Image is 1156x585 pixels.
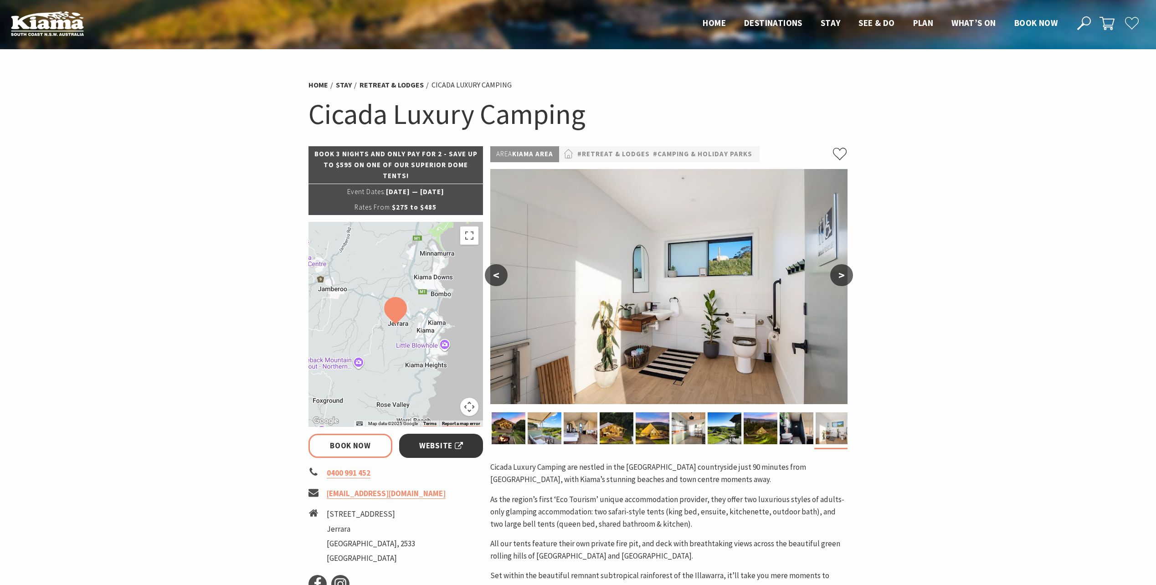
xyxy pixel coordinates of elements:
p: $275 to $485 [308,200,483,215]
span: Home [703,17,726,28]
li: [STREET_ADDRESS] [327,508,415,520]
button: Toggle fullscreen view [460,226,478,245]
a: #Retreat & Lodges [577,149,650,160]
img: Blue Moon Bell Tent [636,412,669,444]
span: Event Dates: [347,187,386,196]
li: [GEOGRAPHIC_DATA] [327,552,415,564]
a: [EMAIL_ADDRESS][DOMAIN_NAME] [327,488,446,499]
img: Black Prince Safari Tent [564,412,597,444]
li: Jerrara [327,523,415,535]
button: Map camera controls [460,398,478,416]
img: Green Grocer Bell Tent [744,412,777,444]
nav: Main Menu [694,16,1067,31]
img: Black Prince Safari Tent Bathroom [780,412,813,444]
img: Green Grocer Bell Tent deck with view [708,412,741,444]
p: All our tents feature their own private fire pit, and deck with breathtaking views across the bea... [490,538,848,562]
h1: Cicada Luxury Camping [308,96,848,133]
span: Book now [1014,17,1058,28]
a: Home [308,80,328,90]
a: 0400 991 452 [327,468,370,478]
span: Stay [821,17,841,28]
img: Black Prince Safari Tent [492,412,525,444]
button: Keyboard shortcuts [356,421,363,427]
span: Plan [913,17,934,28]
a: Book Now [308,434,393,458]
a: Report a map error [442,421,480,426]
span: Map data ©2025 Google [368,421,418,426]
a: Open this area in Google Maps (opens a new window) [311,415,341,427]
li: Cicada Luxury Camping [432,79,512,91]
p: Book 3 nights and only pay for 2 - save up to $595 on one of our superior dome tents! [308,146,483,184]
span: Area [496,149,512,158]
a: Stay [336,80,352,90]
img: Bell Tent communal bathroom [816,412,849,444]
a: Terms (opens in new tab) [423,421,437,426]
img: Google [311,415,341,427]
p: Cicada Luxury Camping are nestled in the [GEOGRAPHIC_DATA] countryside just 90 minutes from [GEOG... [490,461,848,486]
img: Kiama Logo [11,11,84,36]
button: < [485,264,508,286]
p: As the region’s first ‘Eco Tourism’ unique accommodation provider, they offer two luxurious style... [490,493,848,531]
img: Golden Emperor Safari Tent [600,412,633,444]
a: #Camping & Holiday Parks [653,149,752,160]
a: Retreat & Lodges [360,80,424,90]
span: Website [419,440,463,452]
img: Cicada Bell Tent communal kitchen [672,412,705,444]
span: What’s On [951,17,996,28]
img: Bell Tent communal bathroom [490,169,848,404]
button: > [830,264,853,286]
li: [GEOGRAPHIC_DATA], 2533 [327,538,415,550]
p: [DATE] — [DATE] [308,184,483,200]
span: See & Do [858,17,894,28]
span: Destinations [744,17,802,28]
span: Rates From: [355,203,392,211]
p: Kiama Area [490,146,559,162]
img: Black Prince deck with outdoor kitchen and view [528,412,561,444]
a: Website [399,434,483,458]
